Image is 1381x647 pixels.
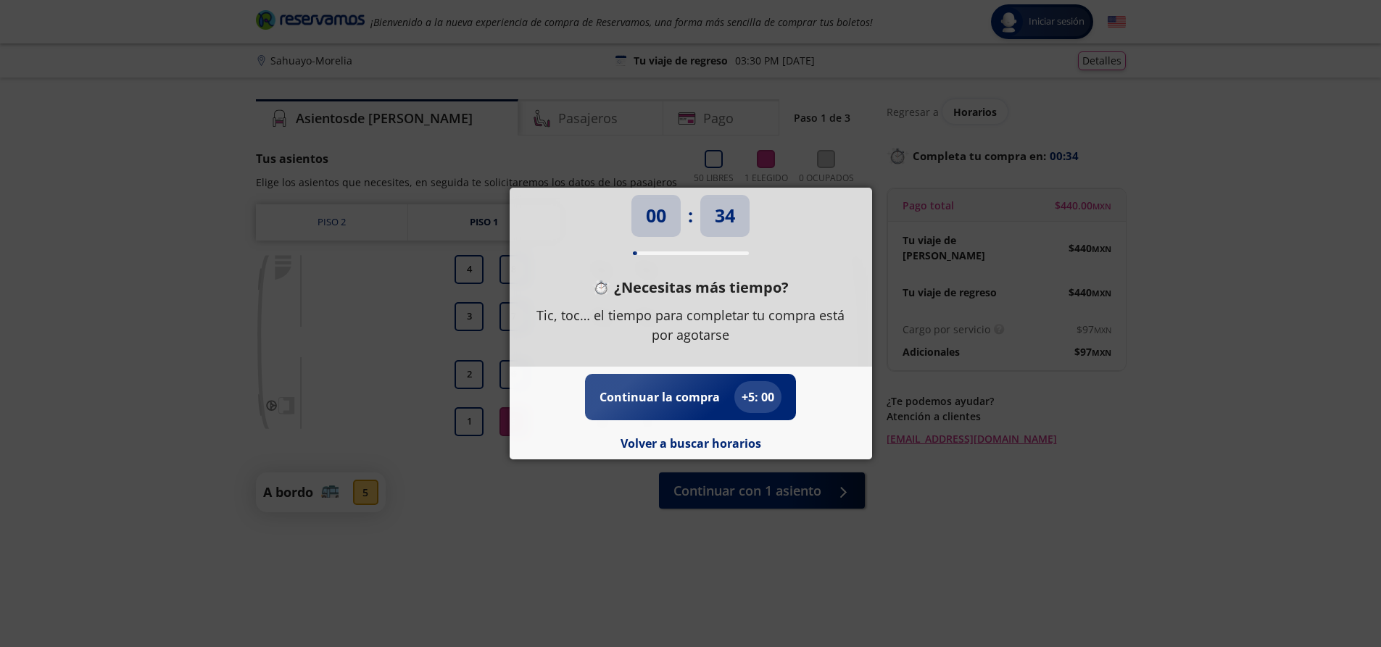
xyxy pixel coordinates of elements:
[600,388,720,406] p: Continuar la compra
[600,381,781,413] button: Continuar la compra+5: 00
[531,306,850,345] p: Tic, toc… el tiempo para completar tu compra está por agotarse
[621,435,761,452] button: Volver a buscar horarios
[614,277,789,299] p: ¿Necesitas más tiempo?
[1297,563,1367,633] iframe: Messagebird Livechat Widget
[715,202,735,230] p: 34
[688,202,693,230] p: :
[742,388,774,406] p: + 5 : 00
[646,202,666,230] p: 00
